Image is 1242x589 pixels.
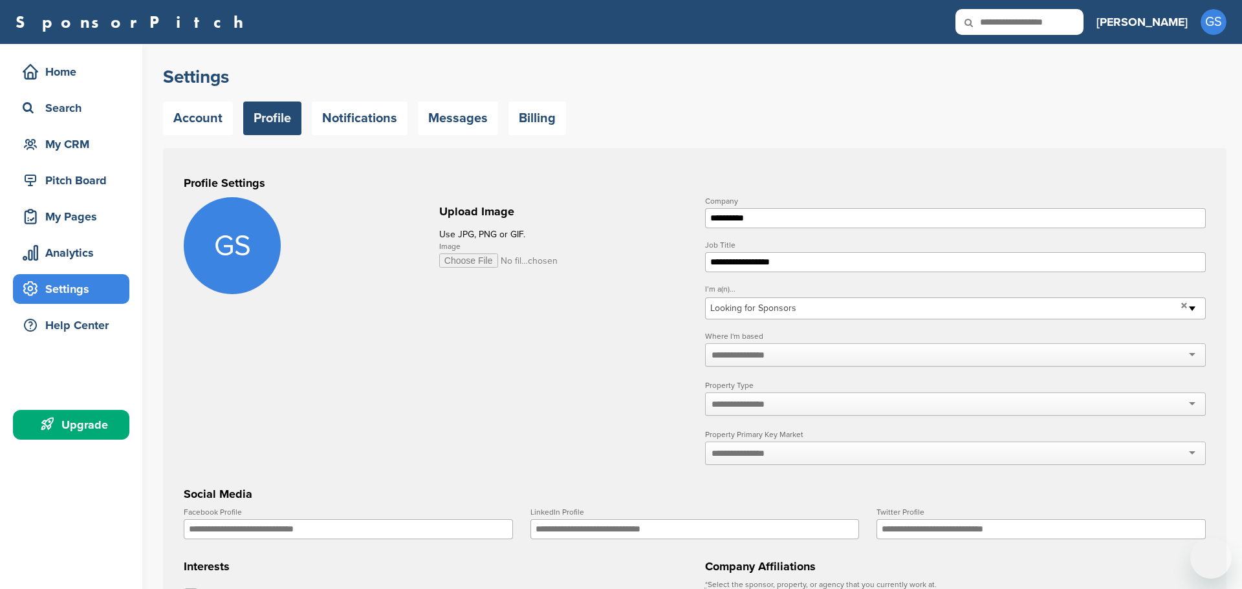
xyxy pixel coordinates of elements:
[13,202,129,231] a: My Pages
[705,557,1206,575] h3: Company Affiliations
[19,277,129,301] div: Settings
[19,60,129,83] div: Home
[705,431,1206,438] label: Property Primary Key Market
[19,205,129,228] div: My Pages
[705,241,1206,249] label: Job Title
[243,102,301,135] a: Profile
[19,241,129,264] div: Analytics
[705,381,1206,389] label: Property Type
[439,203,684,220] h2: Upload Image
[312,102,408,135] a: Notifications
[1190,537,1232,579] iframe: Button to launch messaging window
[13,410,129,440] a: Upgrade
[710,301,1176,316] span: Looking for Sponsors
[19,96,129,120] div: Search
[13,238,129,268] a: Analytics
[1201,9,1226,35] span: GS
[19,413,129,436] div: Upgrade
[19,133,129,156] div: My CRM
[16,14,252,30] a: SponsorPitch
[184,485,1206,503] h3: Social Media
[13,57,129,87] a: Home
[13,310,129,340] a: Help Center
[705,285,1206,293] label: I’m a(n)...
[705,581,1206,588] label: Select the sponsor, property, or agency that you currently work at.
[877,508,1206,516] label: Twitter Profile
[508,102,566,135] a: Billing
[163,102,233,135] a: Account
[184,174,1206,192] h3: Profile Settings
[163,65,1226,89] h2: Settings
[418,102,498,135] a: Messages
[439,242,684,250] label: Image
[184,557,684,575] h3: Interests
[705,580,708,589] abbr: required
[184,508,513,516] label: Facebook Profile
[13,166,129,195] a: Pitch Board
[184,197,281,294] span: GS
[705,332,1206,340] label: Where I'm based
[19,169,129,192] div: Pitch Board
[705,197,1206,205] label: Company
[19,314,129,337] div: Help Center
[1096,8,1188,36] a: [PERSON_NAME]
[1096,13,1188,31] h3: [PERSON_NAME]
[13,93,129,123] a: Search
[13,129,129,159] a: My CRM
[439,226,684,242] p: Use JPG, PNG or GIF.
[530,508,860,516] label: LinkedIn Profile
[13,274,129,304] a: Settings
